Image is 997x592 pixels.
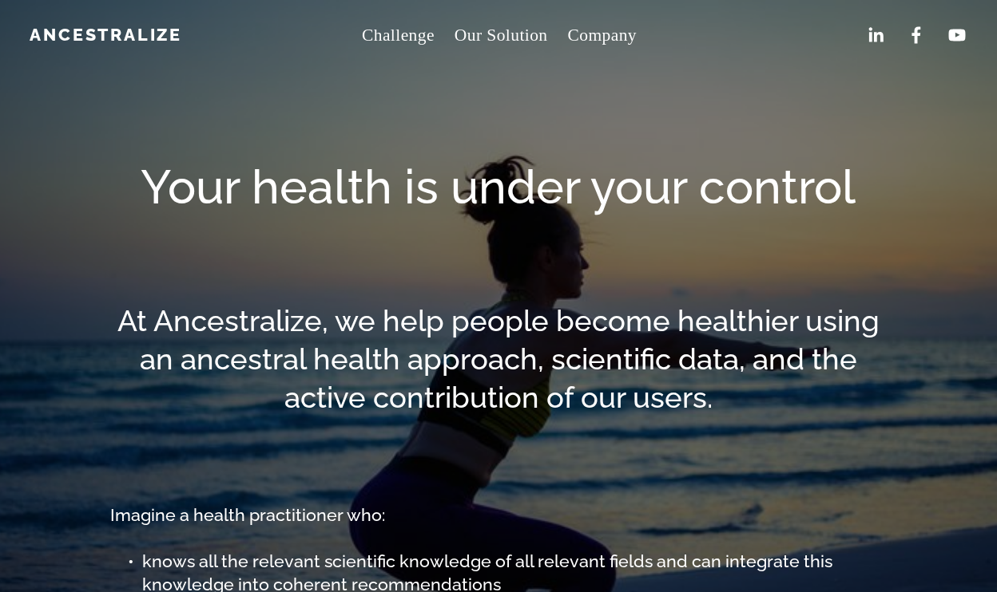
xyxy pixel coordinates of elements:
[947,25,967,45] a: YouTube
[110,503,887,527] h3: Imagine a health practitioner who:
[110,302,887,417] h2: At Ancestralize, we help people become healthier using an ancestral health approach, scientific d...
[865,25,886,45] a: LinkedIn
[362,18,435,52] a: Challenge
[567,20,637,51] span: Company
[455,18,548,52] a: Our Solution
[906,25,927,45] a: Facebook
[567,18,637,52] a: folder dropdown
[110,159,887,217] h1: Your health is under your control
[30,25,182,45] a: Ancestralize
